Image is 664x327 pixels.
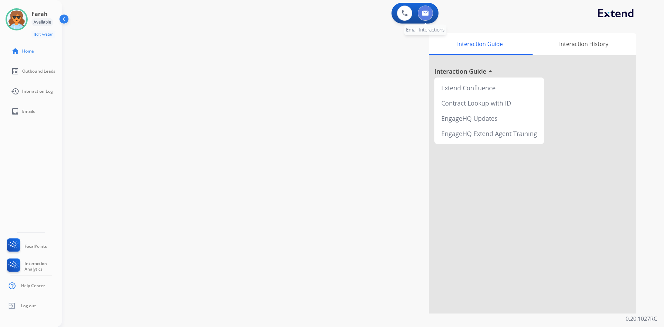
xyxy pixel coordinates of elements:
[25,244,47,249] span: FocalPoints
[25,261,62,272] span: Interaction Analytics
[22,89,53,94] span: Interaction Log
[6,258,62,274] a: Interaction Analytics
[22,48,34,54] span: Home
[7,10,26,29] img: avatar
[31,10,48,18] h3: Farah
[406,26,445,33] span: Email Interactions
[31,18,53,26] div: Available
[11,67,19,75] mat-icon: list_alt
[11,47,19,55] mat-icon: home
[6,238,47,254] a: FocalPoints
[22,69,55,74] span: Outbound Leads
[437,80,541,96] div: Extend Confluence
[21,303,36,309] span: Log out
[21,283,45,289] span: Help Center
[11,107,19,116] mat-icon: inbox
[531,33,636,55] div: Interaction History
[31,30,55,38] button: Edit Avatar
[22,109,35,114] span: Emails
[437,96,541,111] div: Contract Lookup with ID
[11,87,19,96] mat-icon: history
[429,33,531,55] div: Interaction Guide
[437,126,541,141] div: EngageHQ Extend Agent Training
[626,315,657,323] p: 0.20.1027RC
[437,111,541,126] div: EngageHQ Updates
